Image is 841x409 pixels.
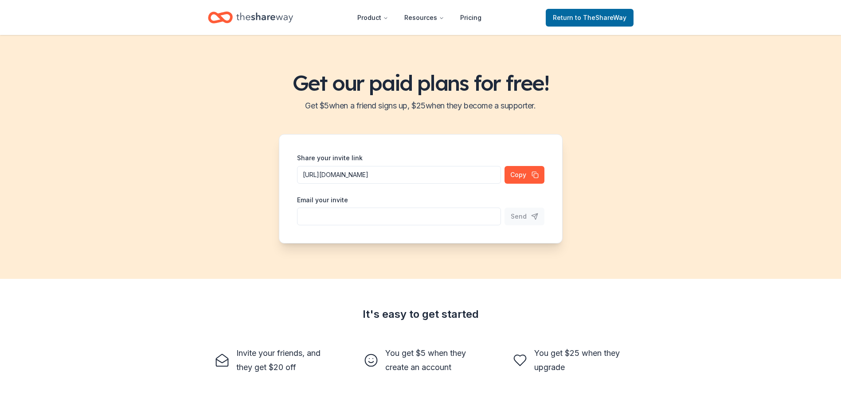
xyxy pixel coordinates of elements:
label: Email your invite [297,196,348,204]
span: Return [553,12,626,23]
div: Invite your friends, and they get $20 off [236,346,329,374]
span: to TheShareWay [575,14,626,21]
nav: Main [350,7,489,28]
h2: Get $ 5 when a friend signs up, $ 25 when they become a supporter. [11,99,830,113]
label: Share your invite link [297,154,363,162]
a: Home [208,7,293,28]
div: You get $25 when they upgrade [534,346,626,374]
div: It's easy to get started [208,307,634,321]
button: Product [350,9,395,27]
div: You get $5 when they create an account [385,346,477,374]
a: Returnto TheShareWay [546,9,634,27]
button: Copy [505,166,544,184]
h1: Get our paid plans for free! [11,70,830,95]
button: Resources [397,9,451,27]
a: Pricing [453,9,489,27]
